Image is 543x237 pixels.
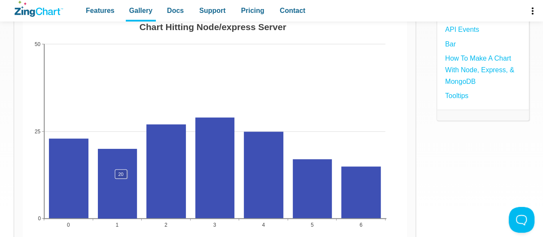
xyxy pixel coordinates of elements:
a: How To Make A Chart With Node, Express, & MongoDB [445,52,522,88]
iframe: Toggle Customer Support [509,207,534,233]
a: Bar [445,38,456,50]
span: Support [199,5,225,16]
a: ZingChart Logo. Click to return to the homepage [15,1,63,17]
span: Pricing [241,5,264,16]
span: Gallery [129,5,152,16]
a: Tooltips [445,90,468,102]
span: Features [86,5,115,16]
a: API Events [445,24,479,35]
span: Contact [280,5,306,16]
span: Docs [167,5,184,16]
